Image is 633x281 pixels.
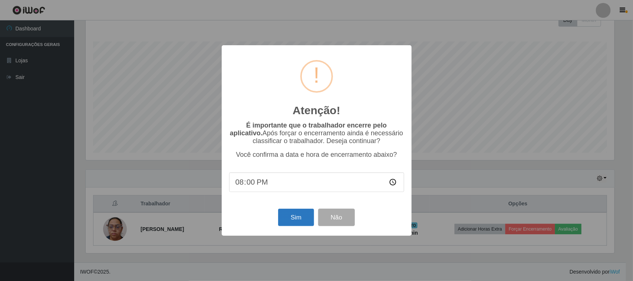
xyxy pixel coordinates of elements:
p: Você confirma a data e hora de encerramento abaixo? [229,151,404,159]
h2: Atenção! [293,104,340,117]
b: É importante que o trabalhador encerre pelo aplicativo. [230,122,387,137]
button: Não [318,209,355,226]
button: Sim [278,209,314,226]
p: Após forçar o encerramento ainda é necessário classificar o trabalhador. Deseja continuar? [229,122,404,145]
